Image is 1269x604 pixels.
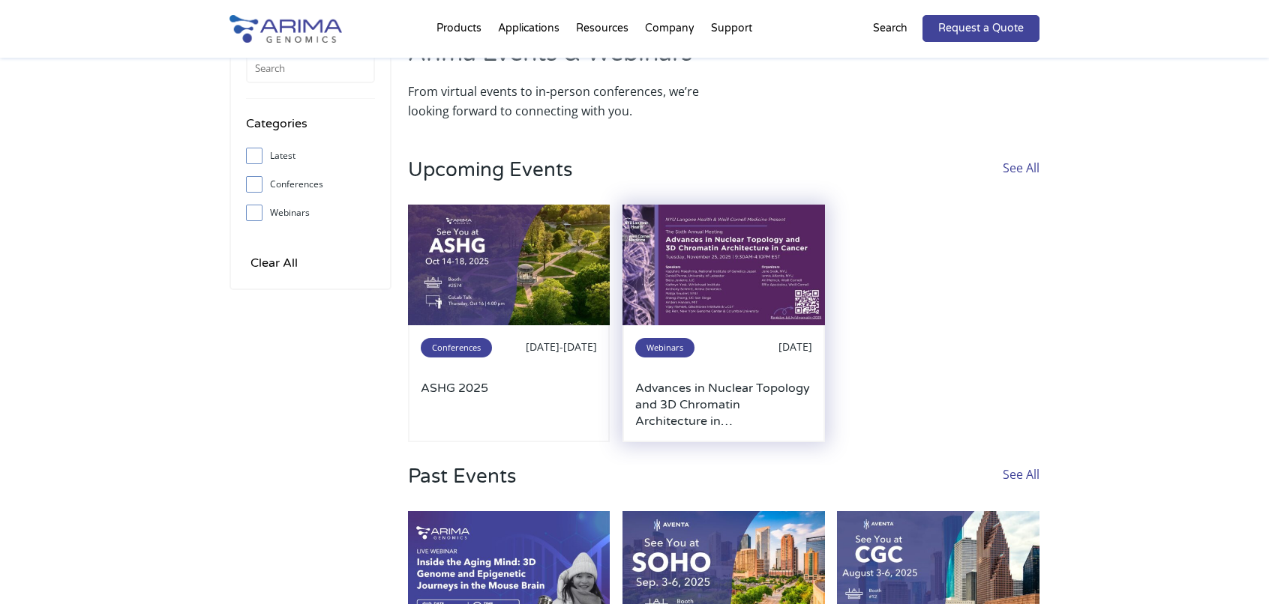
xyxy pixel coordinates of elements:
h4: Categories [246,114,375,145]
a: See All [1003,158,1039,205]
p: Search [873,19,907,38]
h3: Past Events [408,465,516,511]
p: From virtual events to in-person conferences, we’re looking forward to connecting with you. [408,82,716,121]
a: See All [1003,465,1039,511]
span: Webinars [635,338,694,357]
label: Webinars [246,202,375,224]
a: Request a Quote [922,15,1039,42]
img: NYU-X-Post-No-Agenda-500x300.jpg [622,205,825,326]
img: ashg-2025-500x300.jpg [408,205,610,326]
span: [DATE] [778,339,812,354]
a: Advances in Nuclear Topology and 3D Chromatin Architecture in [MEDICAL_DATA] [635,380,812,429]
input: Clear All [246,253,302,274]
span: Conferences [421,338,492,357]
h3: Upcoming Events [408,158,572,205]
a: ASHG 2025 [421,380,598,429]
img: Arima-Genomics-logo [229,15,342,43]
span: [DATE]-[DATE] [526,339,597,354]
input: Search [246,53,375,83]
label: Conferences [246,173,375,196]
h2: Arima Events & Webinars [408,37,716,82]
label: Latest [246,145,375,167]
